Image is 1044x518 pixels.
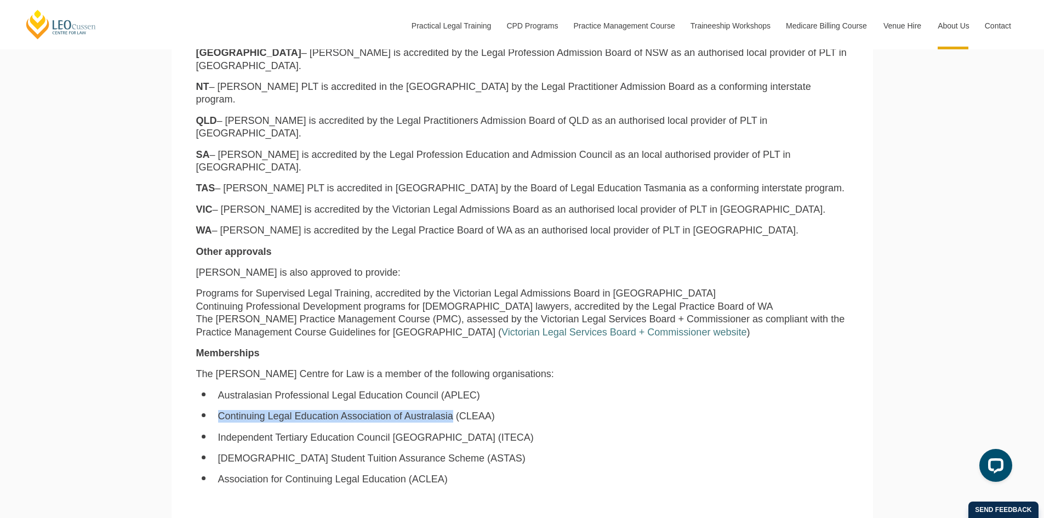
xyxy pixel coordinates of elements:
a: [PERSON_NAME] Centre for Law [25,9,98,40]
li: Australasian Professional Legal Education Council (APLEC) [218,389,848,402]
a: Practical Legal Training [403,2,499,49]
strong: Memberships [196,348,260,358]
strong: VIC [196,204,213,215]
p: – [PERSON_NAME] is accredited by the Legal Profession Education and Admission Council as an local... [196,149,848,174]
strong: TAS [196,183,215,193]
strong: NT [196,81,209,92]
p: [PERSON_NAME] is also approved to provide: [196,266,848,279]
li: Continuing Legal Education Association of Australasia (CLEAA) [218,410,848,423]
strong: SA [196,149,210,160]
strong: [GEOGRAPHIC_DATA] [196,47,301,58]
a: Traineeship Workshops [682,2,778,49]
strong: WA [196,225,212,236]
strong: QLD [196,115,217,126]
a: Practice Management Course [566,2,682,49]
p: – [PERSON_NAME] PLT is accredited in the [GEOGRAPHIC_DATA] by the Legal Practitioner Admission Bo... [196,81,848,106]
strong: Other approvals [196,246,272,257]
a: Medicare Billing Course [778,2,875,49]
a: About Us [929,2,977,49]
span: The [PERSON_NAME] Centre for Law is a member of the following organisations: [196,368,554,379]
li: Independent Tertiary Education Council [GEOGRAPHIC_DATA] (ITECA) [218,431,848,444]
a: CPD Programs [498,2,565,49]
p: – [PERSON_NAME] is accredited by the Victorian Legal Admissions Board as an authorised local prov... [196,203,848,216]
iframe: LiveChat chat widget [971,445,1017,491]
a: Victorian Legal Services Board + Commissioner website [501,327,746,338]
a: Contact [977,2,1019,49]
a: Venue Hire [875,2,929,49]
li: [DEMOGRAPHIC_DATA] Student Tuition Assurance Scheme (ASTAS) [218,452,848,465]
p: – [PERSON_NAME] is accredited by the Legal Practitioners Admission Board of QLD as an authorised ... [196,115,848,140]
p: Programs for Supervised Legal Training, accredited by the Victorian Legal Admissions Board in [GE... [196,287,848,339]
li: Association for Continuing Legal Education (ACLEA) [218,473,848,486]
p: – [PERSON_NAME] PLT is accredited in [GEOGRAPHIC_DATA] by the Board of Legal Education Tasmania a... [196,182,848,195]
p: – [PERSON_NAME] is accredited by the Legal Profession Admission Board of NSW as an authorised loc... [196,47,848,72]
p: – [PERSON_NAME] is accredited by the Legal Practice Board of WA as an authorised local provider o... [196,224,848,237]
